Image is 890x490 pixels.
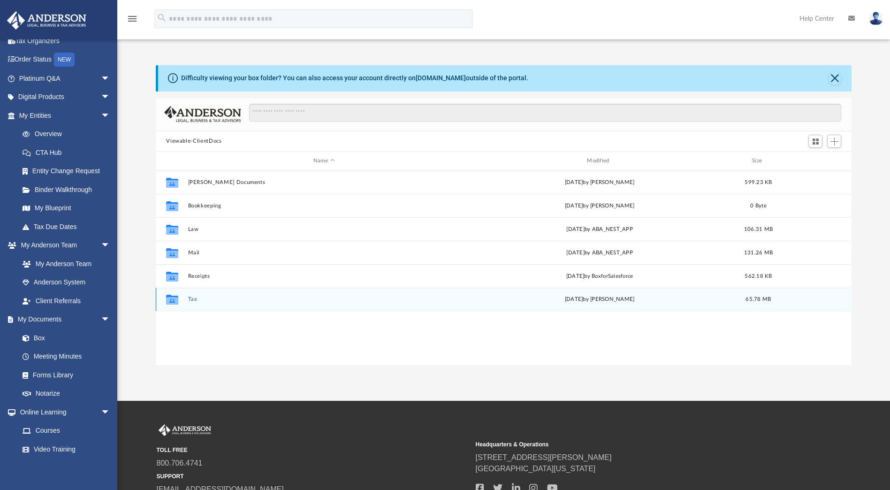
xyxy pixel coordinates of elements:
[13,440,115,459] a: Video Training
[101,403,120,422] span: arrow_drop_down
[744,250,773,255] span: 131.26 MB
[188,179,460,185] button: [PERSON_NAME] Documents
[13,329,115,347] a: Box
[476,440,788,449] small: Headquarters & Operations
[869,12,883,25] img: User Pic
[464,225,736,234] div: [DATE] by ABA_NEST_APP
[13,162,124,181] a: Entity Change Request
[101,88,120,107] span: arrow_drop_down
[13,273,120,292] a: Anderson System
[157,472,469,481] small: SUPPORT
[166,137,221,145] button: Viewable-ClientDocs
[54,53,75,67] div: NEW
[782,157,847,165] div: id
[827,135,841,148] button: Add
[101,236,120,255] span: arrow_drop_down
[829,72,842,85] button: Close
[157,13,167,23] i: search
[13,384,120,403] a: Notarize
[13,421,120,440] a: Courses
[157,446,469,454] small: TOLL FREE
[156,170,851,365] div: grid
[7,403,120,421] a: Online Learningarrow_drop_down
[188,273,460,279] button: Receipts
[7,88,124,107] a: Digital Productsarrow_drop_down
[7,236,120,255] a: My Anderson Teamarrow_drop_down
[476,465,596,473] a: [GEOGRAPHIC_DATA][US_STATE]
[249,104,841,122] input: Search files and folders
[157,459,203,467] a: 800.706.4741
[4,11,89,30] img: Anderson Advisors Platinum Portal
[188,226,460,232] button: Law
[13,217,124,236] a: Tax Due Dates
[13,366,115,384] a: Forms Library
[7,31,124,50] a: Tax Organizers
[745,274,772,279] span: 562.18 KB
[13,180,124,199] a: Binder Walkthrough
[464,202,736,210] div: [DATE] by [PERSON_NAME]
[188,250,460,256] button: Mail
[808,135,822,148] button: Switch to Grid View
[744,227,773,232] span: 106.31 MB
[13,125,124,144] a: Overview
[476,453,612,461] a: [STREET_ADDRESS][PERSON_NAME]
[740,157,777,165] div: Size
[13,347,120,366] a: Meeting Minutes
[127,18,138,24] a: menu
[7,50,124,69] a: Order StatusNEW
[745,180,772,185] span: 599.23 KB
[13,199,120,218] a: My Blueprint
[464,157,736,165] div: Modified
[751,203,767,208] span: 0 Byte
[7,310,120,329] a: My Documentsarrow_drop_down
[13,143,124,162] a: CTA Hub
[7,69,124,88] a: Platinum Q&Aarrow_drop_down
[127,13,138,24] i: menu
[188,297,460,303] button: Tax
[7,106,124,125] a: My Entitiesarrow_drop_down
[188,203,460,209] button: Bookkeeping
[464,296,736,304] div: [DATE] by [PERSON_NAME]
[101,69,120,88] span: arrow_drop_down
[13,254,115,273] a: My Anderson Team
[101,310,120,329] span: arrow_drop_down
[13,291,120,310] a: Client Referrals
[13,459,120,477] a: Resources
[160,157,183,165] div: id
[181,73,528,83] div: Difficulty viewing your box folder? You can also access your account directly on outside of the p...
[464,249,736,257] div: [DATE] by ABA_NEST_APP
[188,157,460,165] div: Name
[157,424,213,436] img: Anderson Advisors Platinum Portal
[746,297,771,302] span: 65.78 MB
[416,74,466,82] a: [DOMAIN_NAME]
[464,178,736,187] div: [DATE] by [PERSON_NAME]
[101,106,120,125] span: arrow_drop_down
[464,272,736,281] div: [DATE] by BoxforSalesforce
